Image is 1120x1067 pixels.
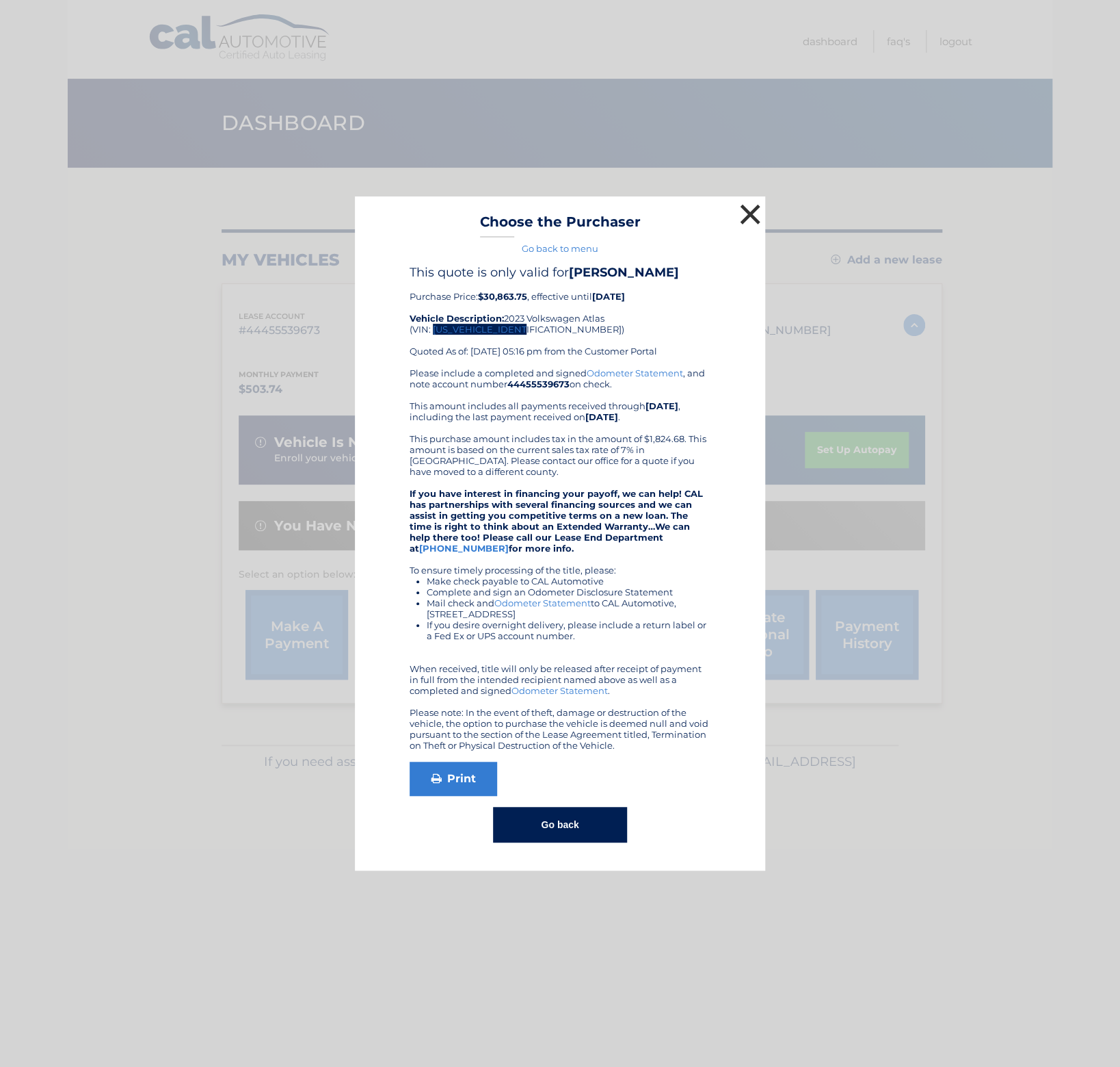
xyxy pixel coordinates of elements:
[410,368,710,751] div: Please include a completed and signed , and note account number on check. This amount includes al...
[507,378,570,389] b: 44455539673
[522,243,598,254] a: Go back to menu
[427,619,710,641] li: If you desire overnight delivery, please include a return label or a Fed Ex or UPS account number.
[410,488,703,554] strong: If you have interest in financing your payoff, we can help! CAL has partnerships with several fin...
[410,313,504,324] strong: Vehicle Description:
[427,597,710,619] li: Mail check and to CAL Automotive, [STREET_ADDRESS]
[427,576,710,587] li: Make check payable to CAL Automotive
[480,214,641,237] h3: Choose the Purchaser
[511,685,608,696] a: Odometer Statement
[410,762,497,796] a: Print
[645,400,678,411] b: [DATE]
[587,368,683,378] a: Odometer Statement
[592,291,625,302] b: [DATE]
[478,291,527,302] b: $30,863.75
[494,597,591,608] a: Odometer Statement
[569,265,679,280] b: [PERSON_NAME]
[736,201,764,228] button: ×
[419,543,509,554] a: [PHONE_NUMBER]
[410,265,710,368] div: Purchase Price: , effective until 2023 Volkswagen Atlas (VIN: [US_VEHICLE_IDENTIFICATION_NUMBER])...
[493,807,626,843] button: Go back
[427,587,710,597] li: Complete and sign an Odometer Disclosure Statement
[585,411,618,422] b: [DATE]
[410,265,710,280] h4: This quote is only valid for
